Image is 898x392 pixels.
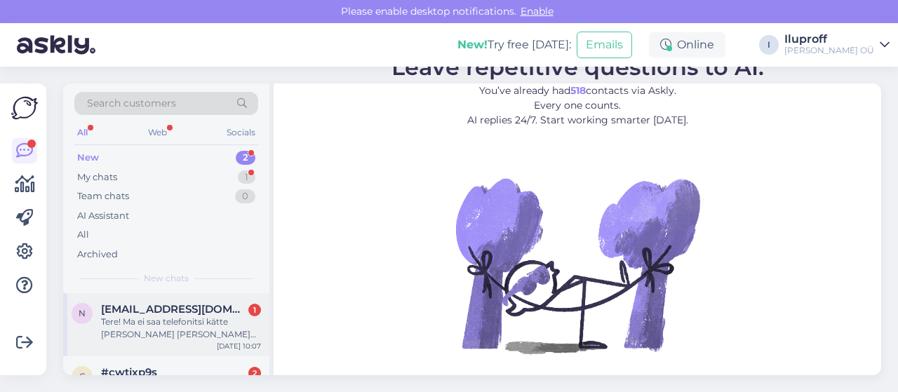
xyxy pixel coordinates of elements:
div: 2 [248,367,261,379]
div: Web [145,123,170,142]
span: n [79,308,86,318]
div: I [759,35,779,55]
span: New chats [144,272,189,285]
span: Search customers [87,96,176,111]
b: New! [457,38,488,51]
div: All [74,123,91,142]
img: No Chat active [451,139,704,391]
span: #cwtjxp9s [101,366,157,379]
div: Socials [224,123,258,142]
span: Leave repetitive questions to AI. [391,53,764,81]
div: Iluproff [784,34,874,45]
div: Online [649,32,725,58]
div: My chats [77,170,117,184]
button: Emails [577,32,632,58]
div: 0 [235,189,255,203]
div: 1 [248,304,261,316]
img: Askly Logo [11,95,38,121]
a: Iluproff[PERSON_NAME] OÜ [784,34,890,56]
div: [PERSON_NAME] OÜ [784,45,874,56]
div: Try free [DATE]: [457,36,571,53]
div: Archived [77,248,118,262]
div: Tere! Ma ei saa telefonitsi kätte [PERSON_NAME] [PERSON_NAME] salongi. Soovin tühistada homse aja... [101,316,261,341]
span: Enable [516,5,558,18]
div: Team chats [77,189,129,203]
div: New [77,151,99,165]
b: 518 [570,84,586,97]
span: c [79,371,86,381]
div: 2 [236,151,255,165]
div: AI Assistant [77,209,129,223]
div: All [77,228,89,242]
div: 1 [238,170,255,184]
p: You’ve already had contacts via Askly. Every one counts. AI replies 24/7. Start working smarter [... [391,83,764,128]
span: northbarberprofessional@gmail.com [101,303,247,316]
div: [DATE] 10:07 [217,341,261,351]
